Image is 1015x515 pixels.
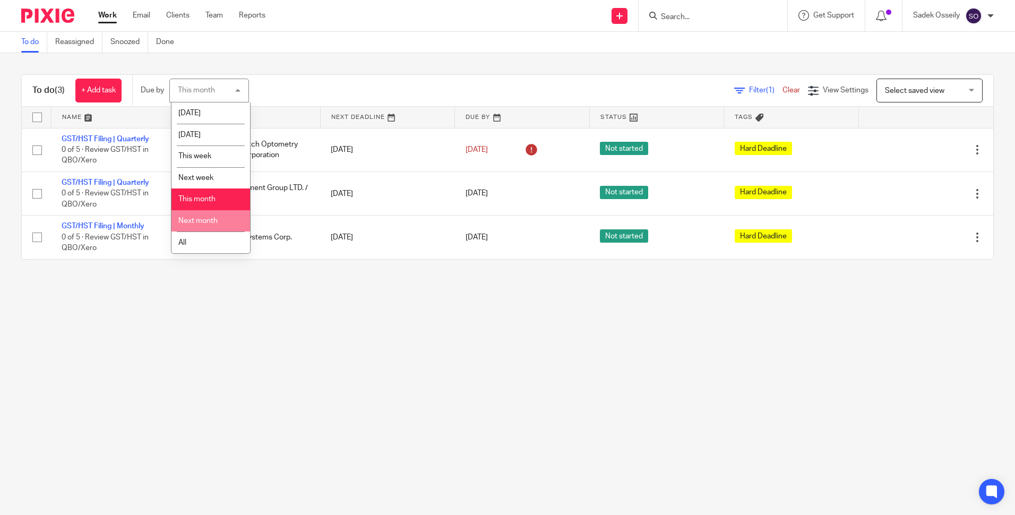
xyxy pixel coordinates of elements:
[735,186,792,199] span: Hard Deadline
[965,7,982,24] img: svg%3E
[62,179,149,186] a: GST/HST Filing | Quarterly
[239,10,265,21] a: Reports
[466,234,488,241] span: [DATE]
[166,10,190,21] a: Clients
[186,128,321,171] td: Facchin Kaplovitch Optometry Professional Corporation
[782,87,800,94] a: Clear
[320,128,455,171] td: [DATE]
[62,135,149,143] a: GST/HST Filing | Quarterly
[110,32,148,53] a: Snoozed
[55,32,102,53] a: Reassigned
[178,109,201,117] span: [DATE]
[178,239,186,246] span: All
[466,190,488,198] span: [DATE]
[813,12,854,19] span: Get Support
[600,142,648,155] span: Not started
[735,114,753,120] span: Tags
[823,87,868,94] span: View Settings
[55,86,65,95] span: (3)
[21,8,74,23] img: Pixie
[133,10,150,21] a: Email
[749,87,782,94] span: Filter
[660,13,755,22] input: Search
[885,87,944,95] span: Select saved view
[320,171,455,215] td: [DATE]
[178,131,201,139] span: [DATE]
[156,32,182,53] a: Done
[32,85,65,96] h1: To do
[75,79,122,102] a: + Add task
[141,85,164,96] p: Due by
[62,222,144,230] a: GST/HST Filing | Monthly
[913,10,960,21] p: Sadek Osseily
[62,190,149,209] span: 0 of 5 · Review GST/HST in QBO/Xero
[205,10,223,21] a: Team
[735,229,792,243] span: Hard Deadline
[178,195,216,203] span: This month
[766,87,775,94] span: (1)
[178,87,215,94] div: This month
[62,234,149,252] span: 0 of 5 · Review GST/HST in QBO/Xero
[178,217,218,225] span: Next month
[98,10,117,21] a: Work
[178,174,213,182] span: Next week
[320,216,455,259] td: [DATE]
[178,152,211,160] span: This week
[735,142,792,155] span: Hard Deadline
[600,229,648,243] span: Not started
[62,146,149,165] span: 0 of 5 · Review GST/HST in QBO/Xero
[21,32,47,53] a: To do
[186,171,321,215] td: Lander Management Group LTD. / Tennis Central
[600,186,648,199] span: Not started
[466,146,488,153] span: [DATE]
[186,216,321,259] td: Striker Power Systems Corp.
